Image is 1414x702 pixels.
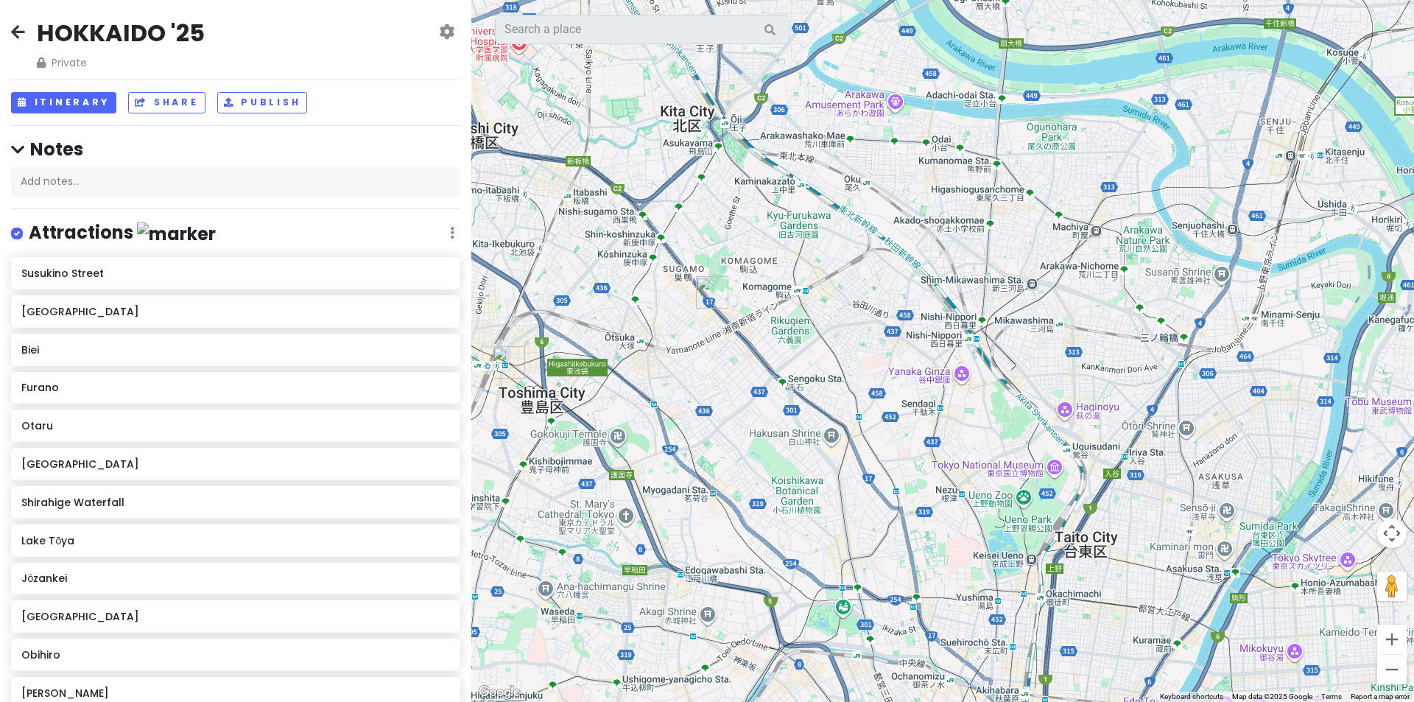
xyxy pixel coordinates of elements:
[21,572,449,585] h6: Jōzankei
[21,610,449,623] h6: [GEOGRAPHIC_DATA]
[1232,692,1312,701] span: Map data ©2025 Google
[493,346,525,379] div: DEL style Ikebukuro Higashiguchi by Daiwa Roynet Hotel
[21,496,449,509] h6: Shirahige Waterfall
[1321,692,1342,701] a: Terms (opens in new tab)
[1377,519,1407,548] button: Map camera controls
[495,15,789,44] input: Search a place
[696,276,728,309] div: Sugamo Jizodori Shopping Street
[21,534,449,547] h6: Lake Tōya
[21,457,449,471] h6: [GEOGRAPHIC_DATA]
[21,419,449,432] h6: Otaru
[475,683,524,702] a: Open this area in Google Maps (opens a new window)
[1377,655,1407,684] button: Zoom out
[1377,625,1407,654] button: Zoom in
[21,305,449,318] h6: [GEOGRAPHIC_DATA]
[21,687,449,700] h6: [PERSON_NAME]
[475,683,524,702] img: Google
[21,381,449,394] h6: Furano
[11,138,460,161] h4: Notes
[21,343,449,357] h6: Biei
[21,267,449,280] h6: Susukino Street
[128,92,205,113] button: Share
[1377,572,1407,601] button: Drag Pegman onto the map to open Street View
[37,18,205,49] h2: HOKKAIDO '25
[29,221,216,245] h4: Attractions
[11,92,116,113] button: Itinerary
[1351,692,1410,701] a: Report a map error
[21,648,449,661] h6: Obihiro
[1160,692,1223,702] button: Keyboard shortcuts
[11,166,460,197] div: Add notes...
[217,92,308,113] button: Publish
[37,55,205,71] span: Private
[137,222,216,245] img: marker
